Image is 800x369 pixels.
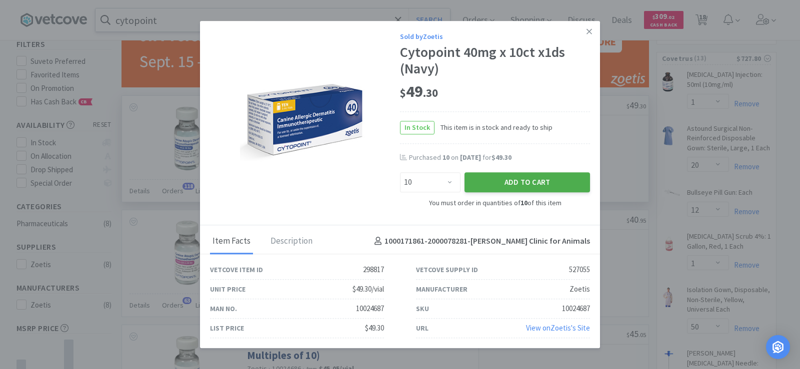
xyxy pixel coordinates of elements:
[569,283,590,295] div: Zoetis
[400,86,406,100] span: $
[210,284,245,295] div: Unit Price
[409,153,590,163] div: Purchased on for
[363,264,384,276] div: 298817
[766,335,790,359] div: Open Intercom Messenger
[400,31,590,42] div: Sold by Zoetis
[416,303,429,314] div: SKU
[240,55,370,185] img: d68059bb95f34f6ca8f79a017dff92f3_527055.jpeg
[268,229,315,254] div: Description
[434,122,552,133] span: This item is in stock and ready to ship
[400,121,434,134] span: In Stock
[460,153,481,162] span: [DATE]
[464,173,590,193] button: Add to Cart
[400,198,590,209] div: You must order in quantities of of this item
[526,323,590,333] a: View onZoetis's Site
[352,283,384,295] div: $49.30/vial
[562,303,590,315] div: 10024687
[400,44,590,77] div: Cytopoint 40mg x 10ct x1ds (Navy)
[423,86,438,100] span: . 30
[210,229,253,254] div: Item Facts
[210,323,244,334] div: List Price
[210,303,237,314] div: Man No.
[210,264,263,275] div: Vetcove Item ID
[416,284,467,295] div: Manufacturer
[370,235,590,248] h4: 1000171861-2000078281 - [PERSON_NAME] Clinic for Animals
[416,323,428,334] div: URL
[416,264,478,275] div: Vetcove Supply ID
[356,303,384,315] div: 10024687
[365,322,384,334] div: $49.30
[569,264,590,276] div: 527055
[491,153,511,162] span: $49.30
[400,81,438,101] span: 49
[520,199,527,208] strong: 10
[442,153,449,162] span: 10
